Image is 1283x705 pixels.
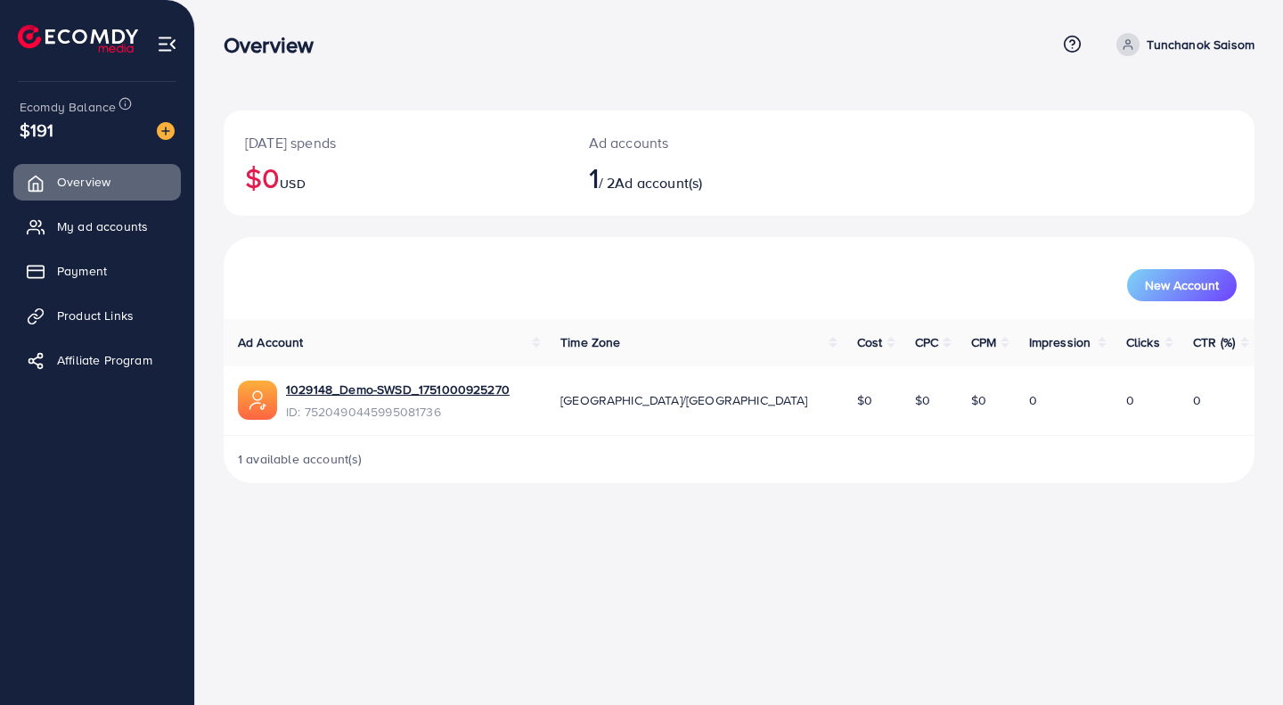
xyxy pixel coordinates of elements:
span: Payment [57,262,107,280]
a: Tunchanok Saisom [1109,33,1254,56]
span: Clicks [1126,333,1160,351]
span: Time Zone [560,333,620,351]
a: 1029148_Demo-SWSD_1751000925270 [286,381,510,398]
span: Ad account(s) [615,173,702,193]
h2: / 2 [589,160,804,194]
span: Ecomdy Balance [20,98,116,116]
span: $191 [20,117,54,143]
img: logo [18,25,138,53]
span: My ad accounts [57,217,148,235]
p: Tunchanok Saisom [1147,34,1254,55]
span: USD [280,175,305,193]
button: New Account [1127,269,1237,301]
a: Payment [13,253,181,289]
img: ic-ads-acc.e4c84228.svg [238,381,277,420]
span: [GEOGRAPHIC_DATA]/[GEOGRAPHIC_DATA] [560,391,808,409]
span: Impression [1029,333,1091,351]
span: $0 [971,391,986,409]
span: Product Links [57,307,134,324]
span: CTR (%) [1193,333,1235,351]
h3: Overview [224,32,328,58]
a: Affiliate Program [13,342,181,378]
span: 0 [1126,391,1134,409]
span: CPM [971,333,996,351]
img: menu [157,34,177,54]
span: Overview [57,173,110,191]
span: 0 [1193,391,1201,409]
span: 1 available account(s) [238,450,363,468]
span: 1 [589,157,599,198]
img: image [157,122,175,140]
a: My ad accounts [13,209,181,244]
span: Cost [857,333,883,351]
a: Product Links [13,298,181,333]
p: Ad accounts [589,132,804,153]
span: $0 [915,391,930,409]
span: 0 [1029,391,1037,409]
h2: $0 [245,160,546,194]
p: [DATE] spends [245,132,546,153]
a: Overview [13,164,181,200]
span: New Account [1145,279,1219,291]
span: ID: 7520490445995081736 [286,403,510,421]
span: Ad Account [238,333,304,351]
span: Affiliate Program [57,351,152,369]
span: CPC [915,333,938,351]
span: $0 [857,391,872,409]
